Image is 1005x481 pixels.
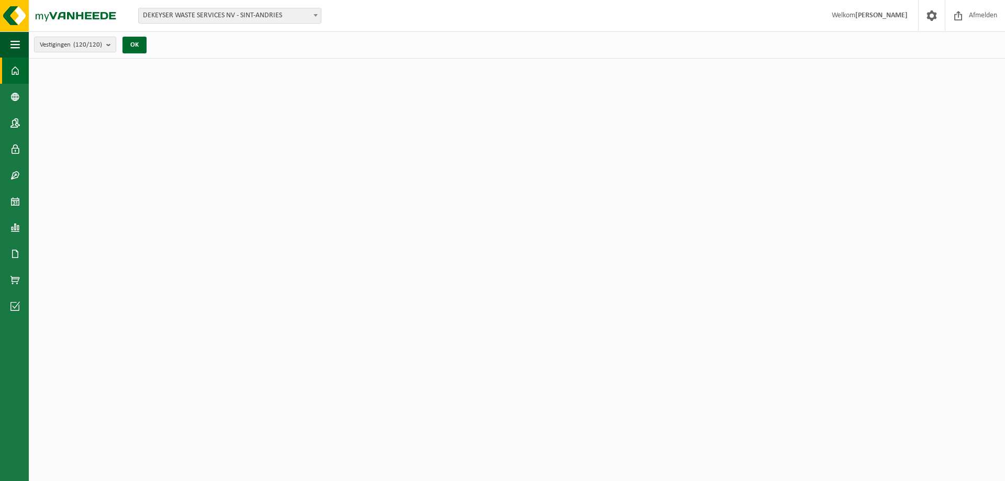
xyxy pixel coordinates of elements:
count: (120/120) [73,41,102,48]
strong: [PERSON_NAME] [855,12,908,19]
button: OK [122,37,147,53]
span: Vestigingen [40,37,102,53]
span: DEKEYSER WASTE SERVICES NV - SINT-ANDRIES [139,8,321,23]
button: Vestigingen(120/120) [34,37,116,52]
span: DEKEYSER WASTE SERVICES NV - SINT-ANDRIES [138,8,321,24]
